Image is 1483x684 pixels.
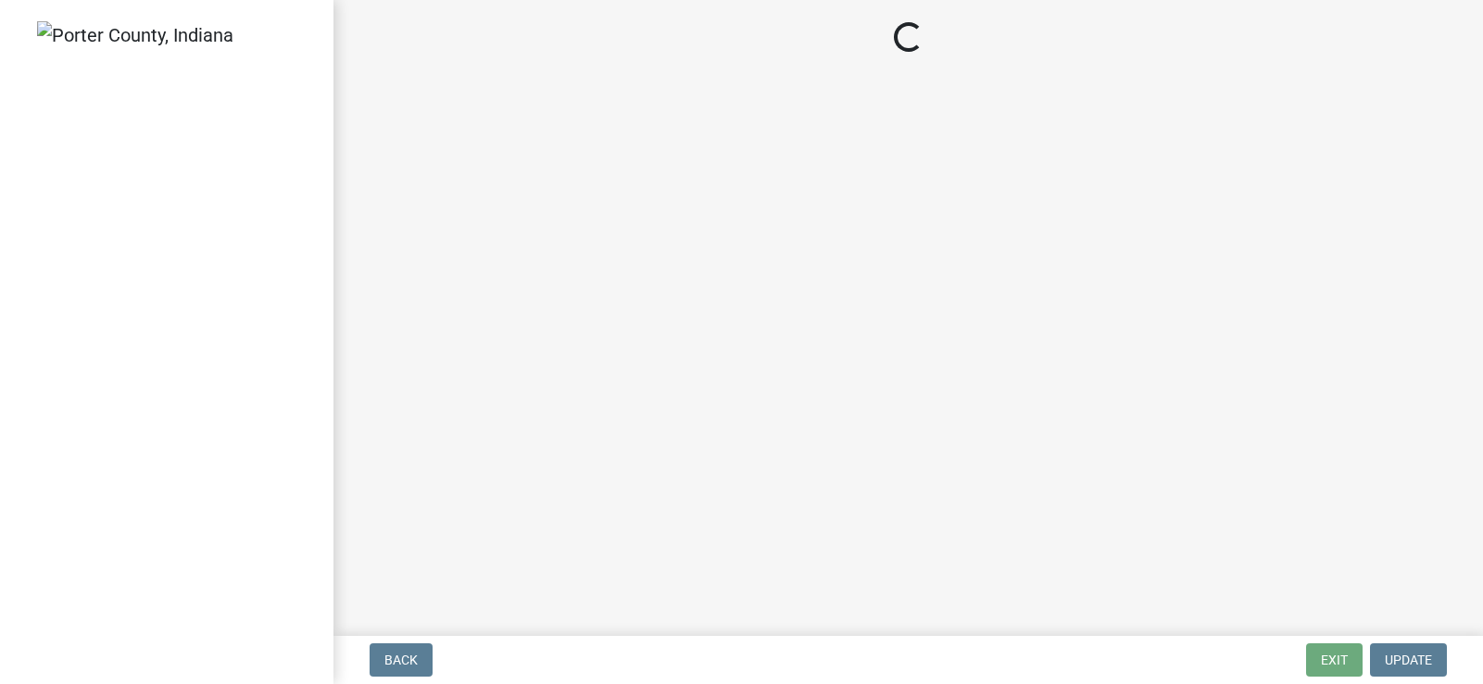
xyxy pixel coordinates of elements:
[1306,643,1363,677] button: Exit
[37,21,233,49] img: Porter County, Indiana
[1385,653,1432,667] span: Update
[1370,643,1447,677] button: Update
[384,653,418,667] span: Back
[370,643,433,677] button: Back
